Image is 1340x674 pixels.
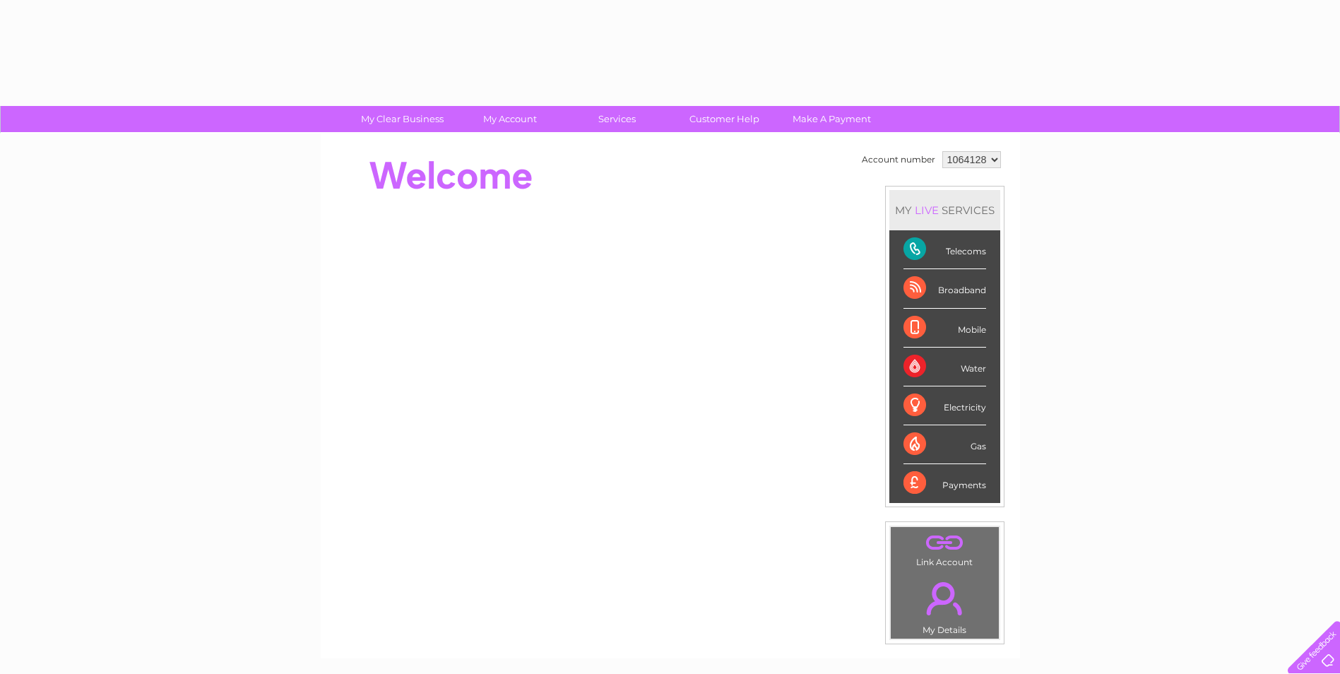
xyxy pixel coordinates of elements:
div: Telecoms [903,230,986,269]
div: Water [903,348,986,386]
td: Account number [858,148,939,172]
td: My Details [890,570,1000,639]
a: Customer Help [666,106,783,132]
div: Broadband [903,269,986,308]
a: My Account [451,106,568,132]
a: My Clear Business [344,106,461,132]
td: Link Account [890,526,1000,571]
div: Payments [903,464,986,502]
div: Mobile [903,309,986,348]
div: Electricity [903,386,986,425]
div: MY SERVICES [889,190,1000,230]
a: . [894,531,995,555]
a: Make A Payment [773,106,890,132]
div: LIVE [912,203,942,217]
div: Gas [903,425,986,464]
a: Services [559,106,675,132]
a: . [894,574,995,623]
